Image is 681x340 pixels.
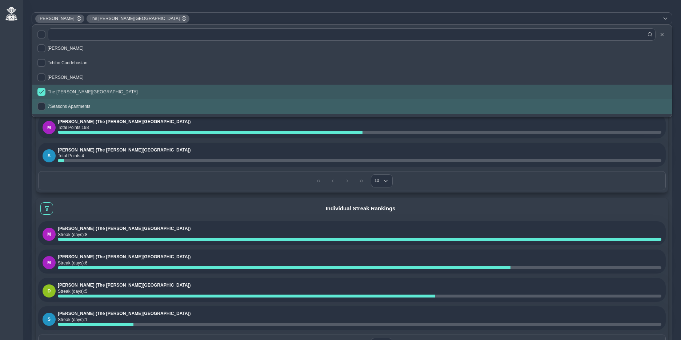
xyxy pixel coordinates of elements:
h6: [PERSON_NAME] (The [PERSON_NAME][GEOGRAPHIC_DATA]) [58,283,661,288]
div: Avatar S [43,313,56,326]
span: [PERSON_NAME] [39,16,75,21]
img: ReviewElf Logo [5,7,18,21]
h5: Individual Streak Rankings [55,205,666,212]
div: Avatar D [43,284,56,297]
p: Total Points : 198 [58,124,661,131]
h6: [PERSON_NAME] (The [PERSON_NAME][GEOGRAPHIC_DATA]) [58,226,661,231]
h6: [PERSON_NAME] (The [PERSON_NAME][GEOGRAPHIC_DATA]) [58,119,661,124]
span: The [PERSON_NAME][GEOGRAPHIC_DATA] [48,89,138,94]
div: Avatar S [43,149,56,162]
span: 7Seasons Apartments [48,104,90,109]
h6: [PERSON_NAME] (The [PERSON_NAME][GEOGRAPHIC_DATA]) [58,147,661,153]
h6: [PERSON_NAME] (The [PERSON_NAME][GEOGRAPHIC_DATA]) [58,311,661,316]
p: Streak (days) : 6 [58,260,661,266]
div: Choose [379,175,392,187]
div: Avatar M [43,228,56,241]
span: The [PERSON_NAME][GEOGRAPHIC_DATA] [90,16,180,21]
p: Streak (days) : 1 [58,316,661,323]
p: Total Points : 4 [58,153,661,159]
h6: [PERSON_NAME] (The [PERSON_NAME][GEOGRAPHIC_DATA]) [58,254,661,259]
div: Avatar M [43,256,56,269]
span: [PERSON_NAME] [48,75,84,80]
p: Streak (days) : 5 [58,288,661,295]
div: Avatar M [43,121,56,134]
span: Tchibo Caddebostan [48,60,87,65]
span: [PERSON_NAME] [48,46,84,51]
span: 10 [371,175,379,187]
p: Streak (days) : 8 [58,231,661,238]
